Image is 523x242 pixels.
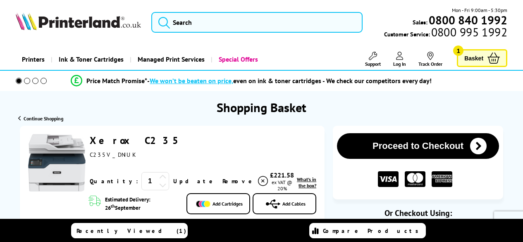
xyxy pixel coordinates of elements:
span: Continue Shopping [24,115,63,122]
a: Managed Print Services [130,49,211,70]
span: Quantity: [90,177,138,185]
span: We won’t be beaten on price, [150,77,233,85]
span: Sales: [413,18,427,26]
span: Add Cartridges [213,201,243,207]
span: Recently Viewed (1) [76,227,186,235]
a: Xerox C235 [90,134,185,147]
img: Add Cartridges [196,201,210,207]
span: Log In [393,61,406,67]
li: modal_Promise [4,74,498,88]
img: Xerox C235 [28,134,86,192]
a: Support [365,52,381,67]
b: 0800 840 1992 [429,12,507,28]
sup: th [111,203,115,209]
img: MASTER CARD [405,171,425,187]
img: American Express [432,171,452,187]
div: £221.58 [269,171,295,179]
span: Add Cables [282,201,306,207]
span: Estimated Delivery: 26 September [105,196,178,211]
a: Track Order [418,52,442,67]
img: Printerland Logo [16,12,141,30]
a: Special Offers [211,49,264,70]
a: Printerland Logo [16,12,141,32]
a: Log In [393,52,406,67]
a: 0800 840 1992 [427,16,507,24]
a: Compare Products [309,223,426,238]
div: - even on ink & toner cartridges - We check our competitors every day! [147,77,432,85]
span: Customer Service: [384,28,507,38]
a: Printers [16,49,51,70]
span: Compare Products [323,227,423,235]
h1: Shopping Basket [217,99,306,115]
a: lnk_inthebox [295,176,316,189]
button: Proceed to Checkout [337,133,499,159]
span: Ink & Toner Cartridges [59,49,124,70]
span: 1 [453,46,463,56]
div: Or Checkout Using: [333,208,503,218]
input: Search [151,12,363,33]
a: Continue Shopping [18,115,63,122]
span: Price Match Promise* [86,77,147,85]
span: Mon - Fri 9:00am - 5:30pm [452,6,507,14]
span: 0800 995 1992 [430,28,507,36]
a: Update [173,177,216,185]
img: VISA [378,171,399,187]
span: Basket [464,53,483,64]
a: Recently Viewed (1) [71,223,188,238]
span: Remove [222,177,255,185]
span: What's in the box? [297,176,316,189]
span: C235V_DNIUK [90,151,135,158]
span: Support [365,61,381,67]
a: Delete item from your basket [222,175,269,187]
a: Ink & Toner Cartridges [51,49,130,70]
span: ex VAT @ 20% [272,179,292,192]
a: Basket 1 [457,49,507,67]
